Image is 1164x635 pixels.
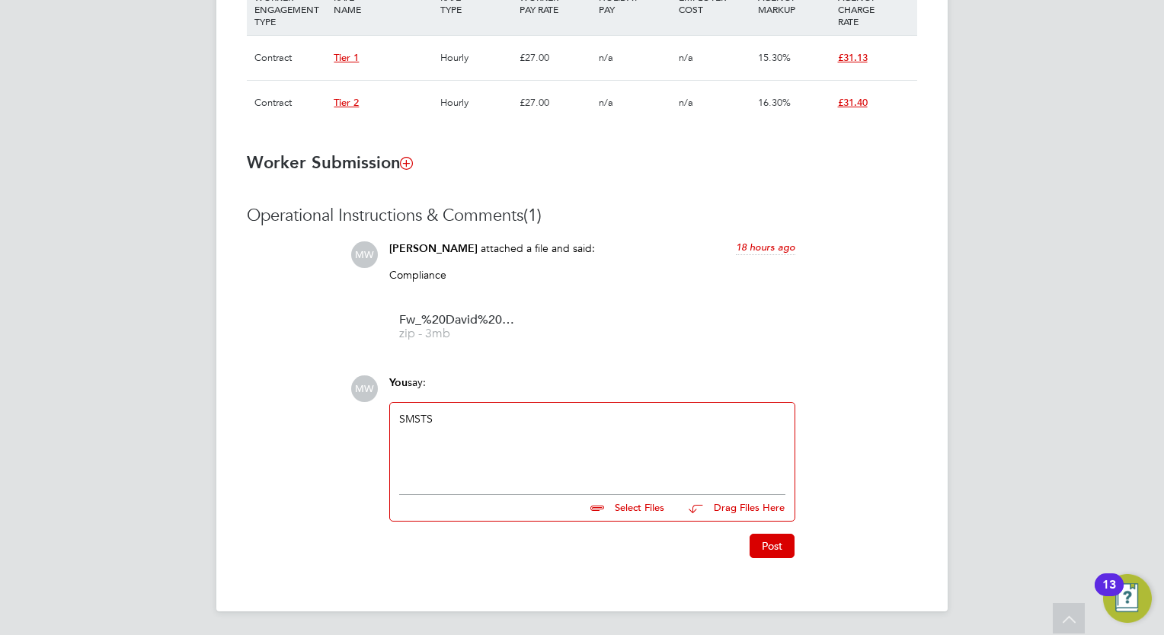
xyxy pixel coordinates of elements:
p: Compliance [389,268,795,282]
span: 16.30% [758,96,791,109]
div: Hourly [437,36,516,80]
span: zip - 3mb [399,328,521,340]
span: MW [351,241,378,268]
div: Contract [251,81,330,125]
div: £27.00 [516,81,595,125]
span: Tier 2 [334,96,359,109]
span: n/a [599,51,613,64]
div: SMSTS [399,412,785,477]
span: 15.30% [758,51,791,64]
h3: Operational Instructions & Comments [247,205,917,227]
span: Fw_%20David%20Vergen%20-%20Croydon [399,314,521,326]
a: Fw_%20David%20Vergen%20-%20Croydon zip - 3mb [399,314,521,340]
span: n/a [679,96,693,109]
span: [PERSON_NAME] [389,242,478,255]
div: Contract [251,36,330,80]
span: You [389,376,408,389]
span: n/a [599,96,613,109]
span: MW [351,375,378,402]
span: attached a file and said: [481,241,595,255]
span: (1) [523,205,542,225]
span: £31.13 [838,51,868,64]
div: Hourly [437,81,516,125]
div: 13 [1102,585,1116,605]
span: £31.40 [838,96,868,109]
div: £27.00 [516,36,595,80]
b: Worker Submission [247,152,412,173]
button: Drag Files Here [676,493,785,525]
button: Post [750,534,795,558]
div: say: [389,375,795,402]
span: 18 hours ago [736,241,795,254]
span: Tier 1 [334,51,359,64]
button: Open Resource Center, 13 new notifications [1103,574,1152,623]
span: n/a [679,51,693,64]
